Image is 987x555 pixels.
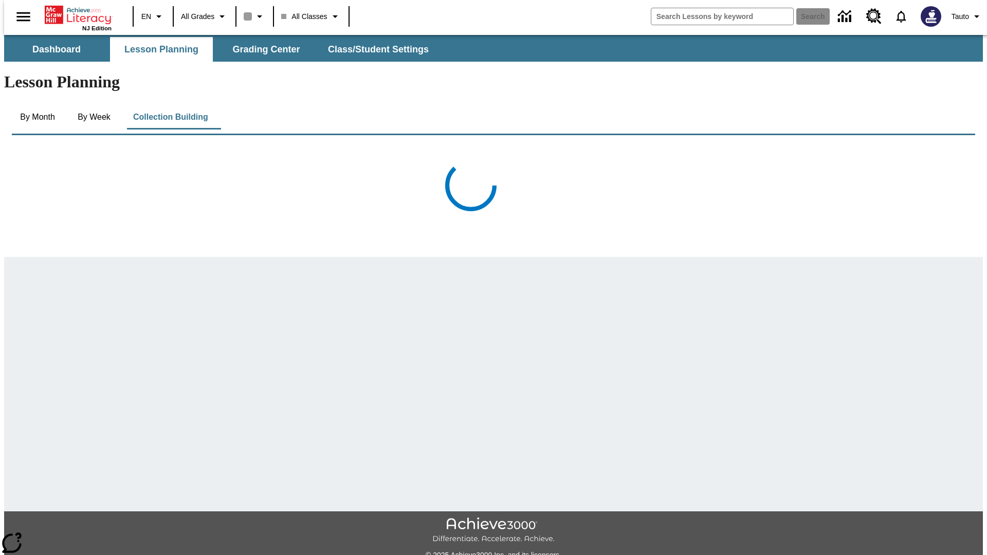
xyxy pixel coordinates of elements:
[215,37,318,62] button: Grading Center
[888,3,915,30] a: Notifications
[4,37,438,62] div: SubNavbar
[45,4,112,31] div: Home
[68,105,120,129] button: By Week
[832,3,860,31] a: Data Center
[915,3,947,30] button: Select a new avatar
[5,37,108,62] button: Dashboard
[125,105,216,129] button: Collection Building
[82,25,112,31] span: NJ Edition
[141,11,151,22] span: EN
[651,8,793,25] input: search field
[947,7,987,26] button: Profile/Settings
[4,72,983,91] h1: Lesson Planning
[8,2,39,32] button: Open side menu
[32,44,81,55] span: Dashboard
[860,3,888,30] a: Resource Center, Will open in new tab
[232,44,300,55] span: Grading Center
[921,6,941,27] img: Avatar
[124,44,198,55] span: Lesson Planning
[12,105,63,129] button: By Month
[137,7,170,26] button: Language: EN, Select a language
[45,5,112,25] a: Home
[4,35,983,62] div: SubNavbar
[952,11,969,22] span: Tauto
[432,517,555,544] img: Achieve3000 Differentiate Accelerate Achieve
[320,37,437,62] button: Class/Student Settings
[177,7,232,26] button: Grade: All Grades, Select a grade
[110,37,213,62] button: Lesson Planning
[181,11,214,22] span: All Grades
[281,11,327,22] span: All Classes
[328,44,429,55] span: Class/Student Settings
[277,7,345,26] button: Class: All Classes, Select your class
